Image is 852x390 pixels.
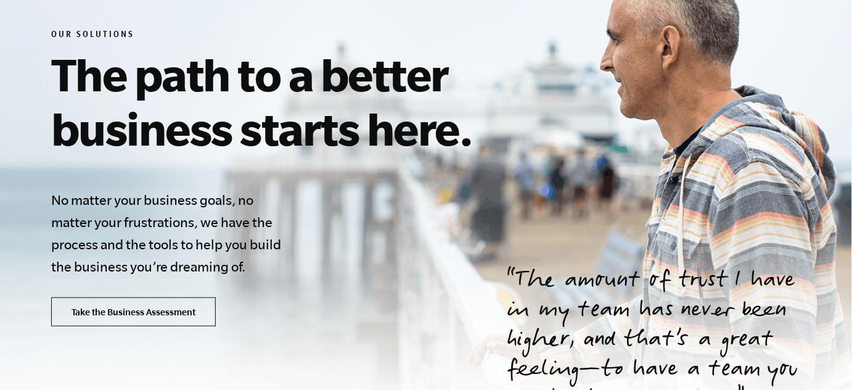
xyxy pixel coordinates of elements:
[51,30,613,42] h6: Our Solutions
[51,189,288,278] h4: No matter your business goals, no matter your frustrations, we have the process and the tools to ...
[51,297,216,327] a: Take the Business Assessment
[790,331,852,390] iframe: Chat Widget
[51,47,613,156] h1: The path to a better business starts here.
